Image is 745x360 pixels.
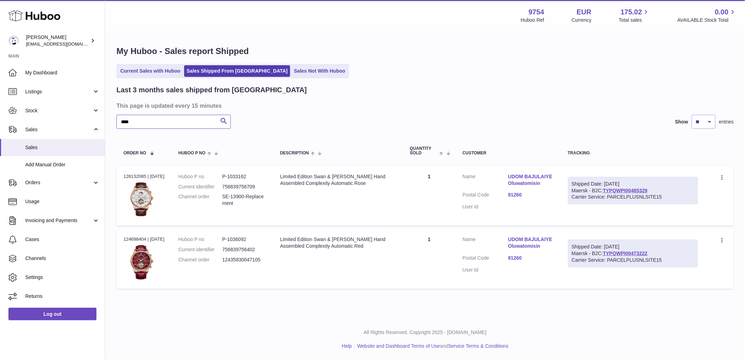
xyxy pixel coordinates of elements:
[463,255,508,263] dt: Postal Code
[25,144,100,151] span: Sales
[572,194,694,200] div: Carrier Service: PARCELPLUSNLSITE15
[280,236,396,249] div: Limited Edition Swan & [PERSON_NAME] Hand Assembled Complexity Automatic Red
[25,255,100,262] span: Channels
[508,255,554,261] a: 91260
[179,246,222,253] dt: Current identifier
[619,7,650,24] a: 175.02 Total sales
[603,251,647,256] a: TYPQWPI00473222
[25,236,100,243] span: Cases
[222,236,266,243] dd: P-1036092
[577,7,591,17] strong: EUR
[25,69,100,76] span: My Dashboard
[677,7,737,24] a: 0.00 AVAILABLE Stock Total
[25,179,92,186] span: Orders
[25,293,100,300] span: Returns
[25,88,92,95] span: Listings
[8,35,19,46] img: internalAdmin-9754@internal.huboo.com
[355,343,508,349] li: and
[342,343,352,349] a: Help
[179,184,222,190] dt: Current identifier
[184,65,290,77] a: Sales Shipped From [GEOGRAPHIC_DATA]
[603,188,647,193] a: TYPQWPI00485329
[677,17,737,24] span: AVAILABLE Stock Total
[179,151,206,155] span: Huboo P no
[675,119,688,125] label: Show
[568,240,698,267] div: Maersk - B2C:
[25,126,92,133] span: Sales
[222,193,266,207] dd: SE-13900-Replacement
[403,229,456,288] td: 1
[572,257,694,264] div: Carrier Service: PARCELPLUSNLSITE15
[403,166,456,226] td: 1
[116,85,307,95] h2: Last 3 months sales shipped from [GEOGRAPHIC_DATA]
[111,329,739,336] p: All Rights Reserved. Copyright 2025 - [DOMAIN_NAME]
[291,65,348,77] a: Sales Not With Huboo
[123,173,165,180] div: 126132085 | [DATE]
[568,151,698,155] div: Tracking
[357,343,440,349] a: Website and Dashboard Terms of Use
[463,236,508,251] dt: Name
[463,267,508,273] dt: User Id
[280,173,396,187] div: Limited Edition Swan & [PERSON_NAME] Hand Assembled Complexity Automatic Rose
[26,34,89,47] div: [PERSON_NAME]
[123,245,159,280] img: 97541756811724.jpg
[463,151,554,155] div: Customer
[25,198,100,205] span: Usage
[116,46,734,57] h1: My Huboo - Sales report Shipped
[410,146,438,155] span: Quantity Sold
[521,17,544,24] div: Huboo Ref
[463,173,508,188] dt: Name
[572,17,592,24] div: Currency
[508,192,554,198] a: 91260
[179,236,222,243] dt: Huboo P no
[572,244,694,250] div: Shipped Date: [DATE]
[222,184,266,190] dd: 756839756709
[529,7,544,17] strong: 9754
[568,177,698,205] div: Maersk - B2C:
[448,343,509,349] a: Service Terms & Conditions
[719,119,734,125] span: entries
[25,107,92,114] span: Stock
[123,182,159,217] img: 97541756811602.jpg
[715,7,729,17] span: 0.00
[179,256,222,263] dt: Channel order
[222,173,266,180] dd: P-1033162
[463,192,508,200] dt: Postal Code
[118,65,183,77] a: Current Sales with Huboo
[25,274,100,281] span: Settings
[116,102,732,109] h3: This page is updated every 15 minutes
[222,256,266,263] dd: 12435830047105
[508,236,554,249] a: UDOM BAJULAIYE Oluwatomisin
[123,236,165,242] div: 124698404 | [DATE]
[26,41,103,47] span: [EMAIL_ADDRESS][DOMAIN_NAME]
[463,204,508,210] dt: User Id
[25,217,92,224] span: Invoicing and Payments
[25,161,100,168] span: Add Manual Order
[280,151,309,155] span: Description
[620,7,642,17] span: 175.02
[8,308,96,320] a: Log out
[123,151,146,155] span: Order No
[179,173,222,180] dt: Huboo P no
[572,181,694,187] div: Shipped Date: [DATE]
[222,246,266,253] dd: 756839756402
[179,193,222,207] dt: Channel order
[508,173,554,187] a: UDOM BAJULAIYE Oluwatomisin
[619,17,650,24] span: Total sales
